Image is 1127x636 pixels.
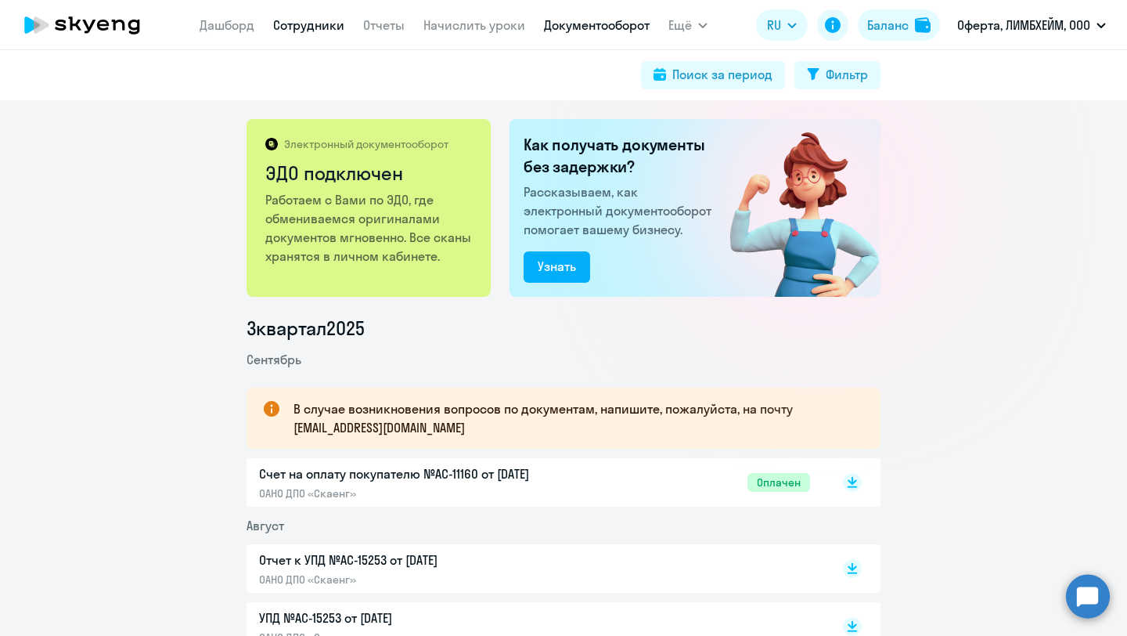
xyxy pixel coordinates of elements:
[641,61,785,89] button: Поиск за период
[867,16,909,34] div: Баланс
[858,9,940,41] button: Балансbalance
[259,573,588,587] p: ОАНО ДПО «Скаенг»
[672,65,772,84] div: Поиск за период
[704,119,880,297] img: connected
[259,551,810,587] a: Отчет к УПД №AC-15253 от [DATE]ОАНО ДПО «Скаенг»
[423,17,525,33] a: Начислить уроки
[265,161,474,186] h2: ЭДО подключен
[247,352,301,367] span: Сентябрь
[747,473,810,492] span: Оплачен
[668,9,708,41] button: Ещё
[915,17,931,33] img: balance
[538,257,576,276] div: Узнать
[293,399,852,437] p: В случае возникновения вопросов по документам, напишите, пожалуйста, на почту [EMAIL_ADDRESS][DOM...
[259,486,588,500] p: ОАНО ДПО «Скаенг»
[949,6,1114,44] button: Оферта, ЛИМБХЕЙМ, ООО
[247,518,284,533] span: Август
[544,17,650,33] a: Документооборот
[957,16,1090,34] p: Оферта, ЛИМБХЕЙМ, ООО
[668,16,692,34] span: Ещё
[247,316,880,341] li: 3 квартал 2025
[524,182,718,239] p: Рассказываем, как электронный документооборот помогает вашему бизнесу.
[259,609,588,627] p: УПД №AC-15253 от [DATE]
[524,251,590,283] button: Узнать
[826,65,868,84] div: Фильтр
[200,17,254,33] a: Дашборд
[259,464,810,500] a: Счет на оплату покупателю №AC-11160 от [DATE]ОАНО ДПО «Скаенг»Оплачен
[273,17,344,33] a: Сотрудники
[767,16,781,34] span: RU
[756,9,808,41] button: RU
[794,61,880,89] button: Фильтр
[363,17,405,33] a: Отчеты
[259,464,588,483] p: Счет на оплату покупателю №AC-11160 от [DATE]
[259,551,588,569] p: Отчет к УПД №AC-15253 от [DATE]
[524,134,718,178] h2: Как получать документы без задержки?
[284,137,448,151] p: Электронный документооборот
[265,190,474,266] p: Работаем с Вами по ЭДО, где обмениваемся оригиналами документов мгновенно. Все сканы хранятся в л...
